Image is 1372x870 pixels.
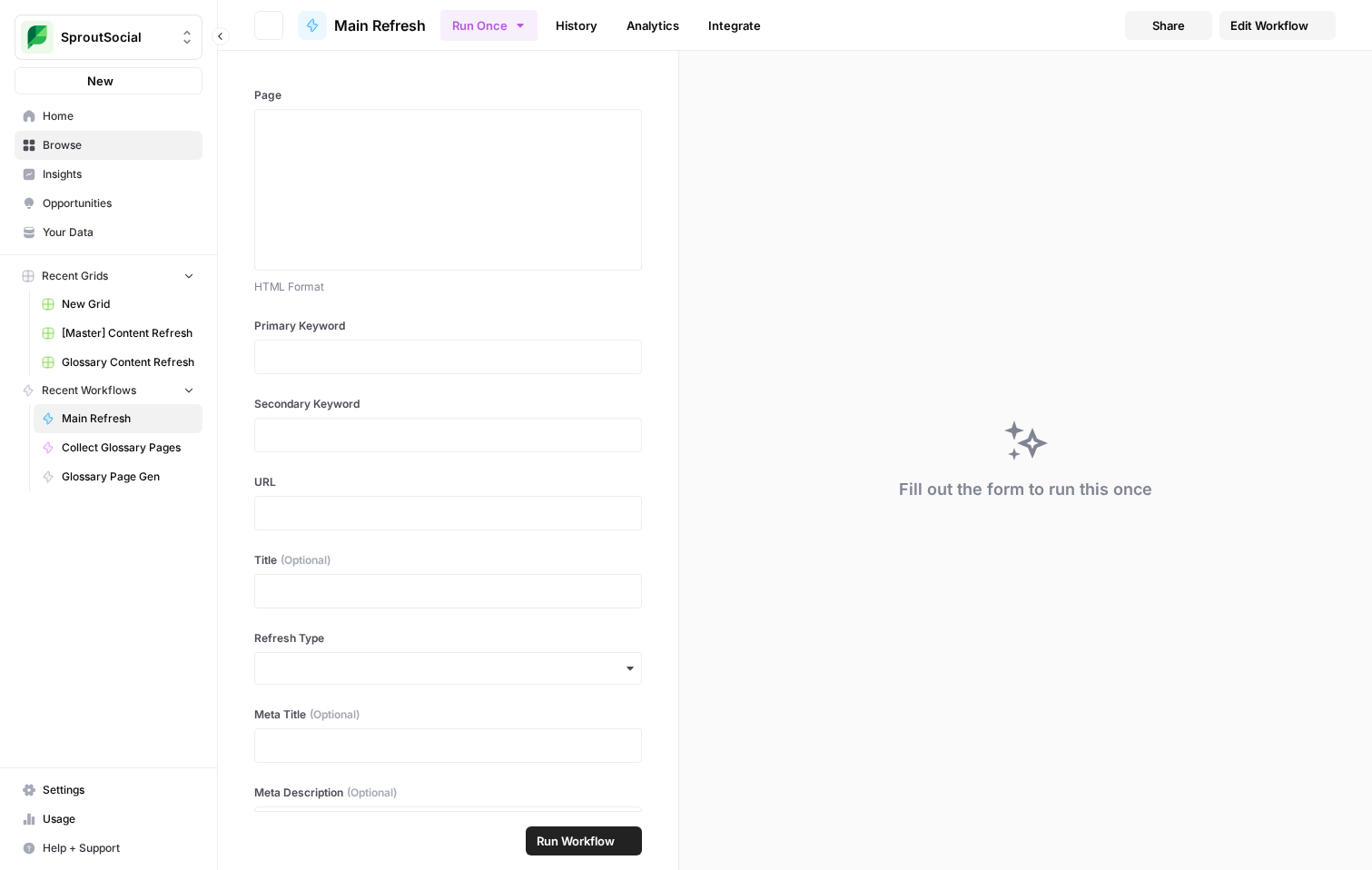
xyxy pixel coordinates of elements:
p: HTML Format [254,278,642,296]
a: Opportunities [15,189,202,218]
span: Main Refresh [62,410,194,427]
span: Help + Support [43,840,194,856]
a: New Grid [34,290,202,319]
button: Share [1125,11,1212,40]
span: Opportunities [43,195,194,212]
a: Glossary Page Gen [34,462,202,491]
img: SproutSocial Logo [21,21,54,54]
span: Usage [43,811,194,827]
span: (Optional) [310,707,360,723]
span: Insights [43,166,194,183]
a: Browse [15,131,202,160]
a: History [545,11,608,40]
label: Meta Description [254,785,642,801]
button: Recent Workflows [15,377,202,404]
button: Run Workflow [526,826,642,855]
span: Glossary Content Refresh [62,354,194,371]
a: Main Refresh [34,404,202,433]
span: Settings [43,782,194,798]
span: Home [43,108,194,124]
label: Page [254,87,642,104]
span: New [87,72,114,90]
a: Insights [15,160,202,189]
div: Fill out the form to run this once [899,477,1152,502]
span: Collect Glossary Pages [62,440,194,456]
a: Usage [15,805,202,834]
span: Browse [43,137,194,153]
label: URL [254,474,642,490]
button: Run Once [440,10,538,41]
span: Run Workflow [537,832,615,850]
span: Recent Grids [42,268,108,284]
label: Title [254,552,642,568]
a: Edit Workflow [1219,11,1336,40]
a: Home [15,102,202,131]
a: Your Data [15,218,202,247]
a: Settings [15,776,202,805]
a: Main Refresh [298,11,426,40]
span: Recent Workflows [42,382,136,399]
button: Workspace: SproutSocial [15,15,202,60]
span: SproutSocial [61,28,171,46]
button: Help + Support [15,834,202,863]
a: Integrate [697,11,772,40]
span: Glossary Page Gen [62,469,194,485]
span: (Optional) [281,552,331,568]
span: Share [1152,16,1185,35]
span: (Optional) [347,785,397,801]
span: [Master] Content Refresh [62,325,194,341]
label: Primary Keyword [254,318,642,334]
label: Secondary Keyword [254,396,642,412]
button: Recent Grids [15,262,202,290]
a: Analytics [616,11,690,40]
span: Main Refresh [334,15,426,36]
a: Glossary Content Refresh [34,348,202,377]
a: Collect Glossary Pages [34,433,202,462]
a: [Master] Content Refresh [34,319,202,348]
span: Your Data [43,224,194,241]
button: New [15,67,202,94]
label: Refresh Type [254,630,642,647]
span: New Grid [62,296,194,312]
label: Meta Title [254,707,642,723]
span: Edit Workflow [1230,16,1308,35]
